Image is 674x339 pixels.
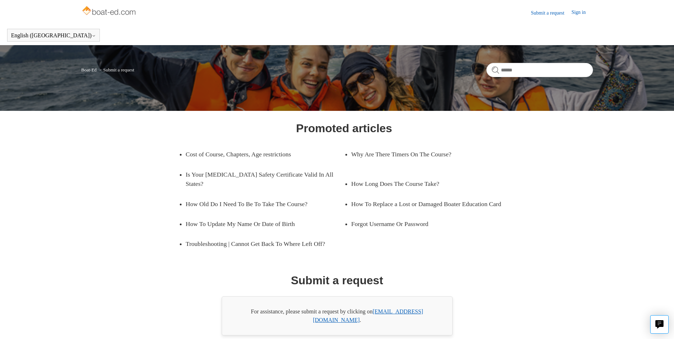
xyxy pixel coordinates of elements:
[351,174,499,194] a: How Long Does The Course Take?
[291,272,383,289] h1: Submit a request
[531,9,571,17] a: Submit a request
[186,165,344,194] a: Is Your [MEDICAL_DATA] Safety Certificate Valid In All States?
[98,67,134,72] li: Submit a request
[186,214,334,234] a: How To Update My Name Or Date of Birth
[486,63,593,77] input: Search
[81,67,98,72] li: Boat-Ed
[81,4,138,18] img: Boat-Ed Help Center home page
[296,120,392,137] h1: Promoted articles
[11,32,96,39] button: English ([GEOGRAPHIC_DATA])
[186,194,334,214] a: How Old Do I Need To Be To Take The Course?
[222,296,453,335] div: For assistance, please submit a request by clicking on .
[186,144,334,164] a: Cost of Course, Chapters, Age restrictions
[351,144,499,164] a: Why Are There Timers On The Course?
[650,315,669,334] button: Live chat
[351,214,499,234] a: Forgot Username Or Password
[81,67,97,72] a: Boat-Ed
[351,194,510,214] a: How To Replace a Lost or Damaged Boater Education Card
[571,9,593,17] a: Sign in
[186,234,344,254] a: Troubleshooting | Cannot Get Back To Where Left Off?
